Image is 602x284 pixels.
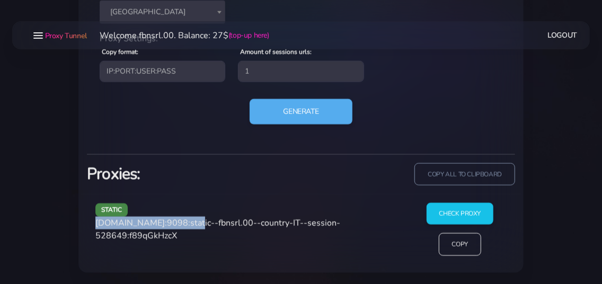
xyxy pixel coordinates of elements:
input: Copy [439,233,481,256]
label: Amount of sessions urls: [240,47,312,57]
button: Generate [250,99,353,125]
h3: Proxies: [87,163,295,185]
span: static [95,203,128,217]
span: Proxy Tunnel [45,31,87,41]
span: Italy [100,1,225,24]
a: Logout [548,25,578,45]
label: Copy format: [102,47,138,57]
span: [DOMAIN_NAME]:9098:static--fbnsrl.00--country-IT--session-528649:f89qGkHzcX [95,217,340,242]
input: copy all to clipboard [414,163,515,186]
span: Italy [106,5,219,20]
iframe: Webchat Widget [551,233,589,271]
a: Proxy Tunnel [43,27,87,44]
a: (top-up here) [228,30,269,41]
li: Welcome fbnsrl.00. Balance: 27$ [87,29,269,42]
input: Check Proxy [427,203,494,225]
